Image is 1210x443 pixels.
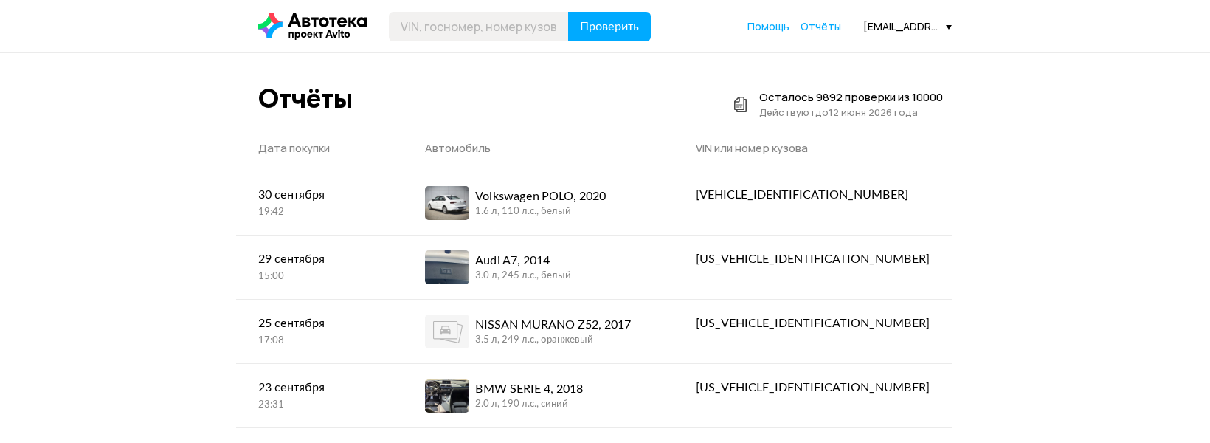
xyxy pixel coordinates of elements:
div: NISSAN MURANO Z52, 2017 [475,316,631,334]
a: Audi A7, 20143.0 л, 245 л.c., белый [403,236,674,299]
a: 25 сентября17:08 [236,300,403,363]
div: VIN или номер кузова [696,141,930,156]
span: Помощь [747,19,789,33]
div: 2.0 л, 190 л.c., синий [475,398,583,411]
div: [US_VEHICLE_IDENTIFICATION_NUMBER] [696,315,930,332]
div: 3.0 л, 245 л.c., белый [475,269,571,283]
div: Дата покупки [258,141,381,156]
div: 17:08 [258,334,381,348]
div: 29 сентября [258,250,381,268]
div: Автомобиль [425,141,651,156]
div: [US_VEHICLE_IDENTIFICATION_NUMBER] [696,250,930,268]
div: 1.6 л, 110 л.c., белый [475,205,606,219]
div: Отчёты [258,83,353,114]
a: 30 сентября19:42 [236,171,403,234]
a: [US_VEHICLE_IDENTIFICATION_NUMBER] [674,300,952,347]
div: 15:00 [258,270,381,284]
a: Отчёты [801,19,841,34]
div: 30 сентября [258,186,381,204]
div: 3.5 л, 249 л.c., оранжевый [475,334,631,347]
div: 25 сентября [258,315,381,332]
div: 19:42 [258,206,381,219]
a: [US_VEHICLE_IDENTIFICATION_NUMBER] [674,364,952,411]
a: NISSAN MURANO Z52, 20173.5 л, 249 л.c., оранжевый [403,300,674,363]
a: BMW SERIE 4, 20182.0 л, 190 л.c., синий [403,364,674,427]
span: Проверить [580,21,639,32]
div: Осталось 9892 проверки из 10000 [759,90,943,105]
a: 29 сентября15:00 [236,236,403,298]
div: Audi A7, 2014 [475,252,571,269]
div: 23:31 [258,399,381,412]
span: Отчёты [801,19,841,33]
div: Volkswagen POLO, 2020 [475,188,606,205]
div: Действуют до 12 июня 2026 года [759,105,943,120]
a: [US_VEHICLE_IDENTIFICATION_NUMBER] [674,236,952,283]
div: [VEHICLE_IDENTIFICATION_NUMBER] [696,186,930,204]
a: Volkswagen POLO, 20201.6 л, 110 л.c., белый [403,171,674,235]
input: VIN, госномер, номер кузова [389,12,569,41]
div: [US_VEHICLE_IDENTIFICATION_NUMBER] [696,379,930,396]
button: Проверить [568,12,651,41]
div: [EMAIL_ADDRESS][DOMAIN_NAME] [863,19,952,33]
div: BMW SERIE 4, 2018 [475,380,583,398]
div: 23 сентября [258,379,381,396]
a: Помощь [747,19,789,34]
a: [VEHICLE_IDENTIFICATION_NUMBER] [674,171,952,219]
a: 23 сентября23:31 [236,364,403,427]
